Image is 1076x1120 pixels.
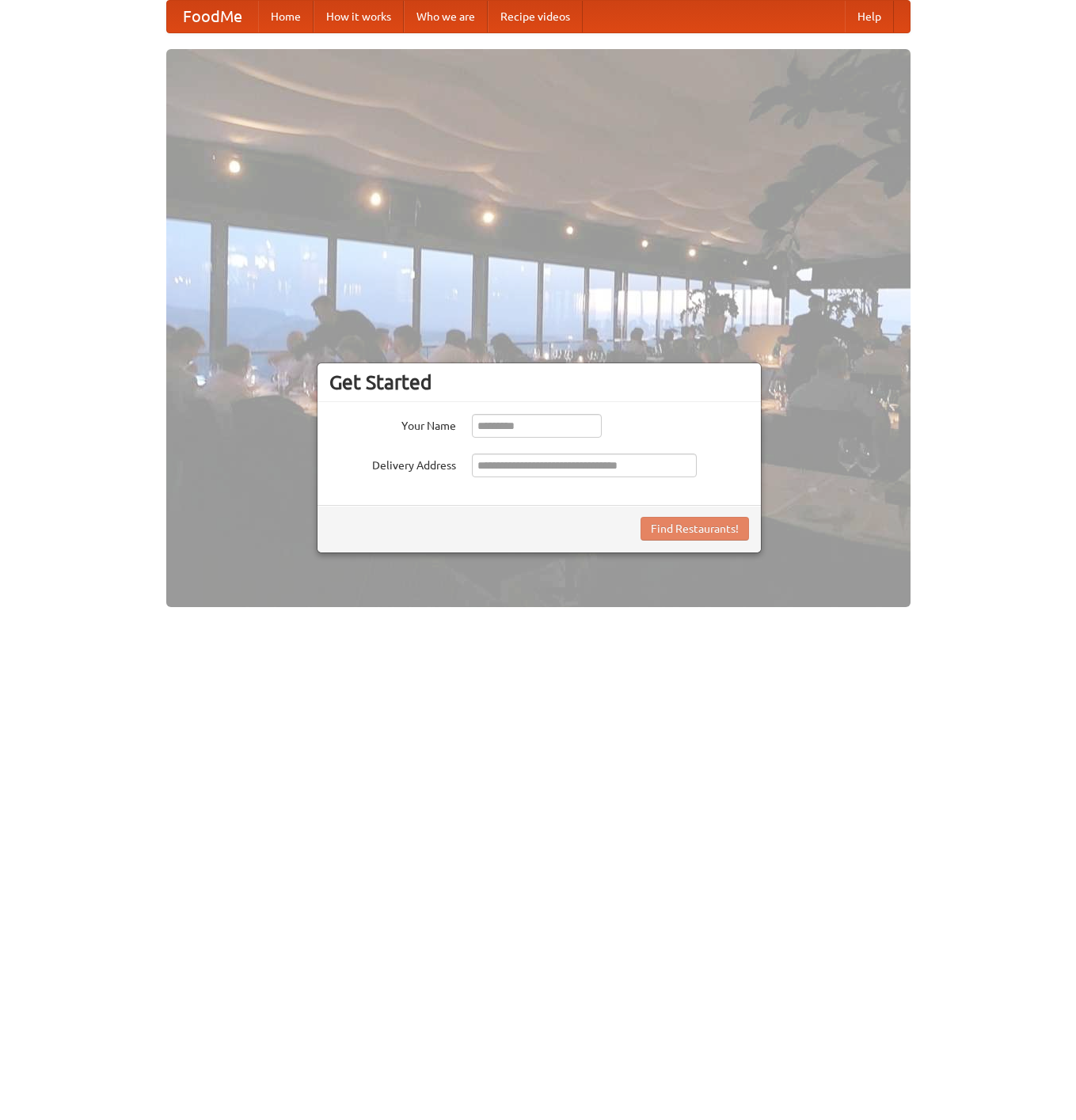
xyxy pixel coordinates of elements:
[329,454,456,473] label: Delivery Address
[404,1,488,32] a: Who we are
[167,1,258,32] a: FoodMe
[845,1,894,32] a: Help
[314,1,404,32] a: How it works
[329,414,456,434] label: Your Name
[258,1,314,32] a: Home
[641,517,749,541] button: Find Restaurants!
[488,1,583,32] a: Recipe videos
[329,370,749,394] h3: Get Started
